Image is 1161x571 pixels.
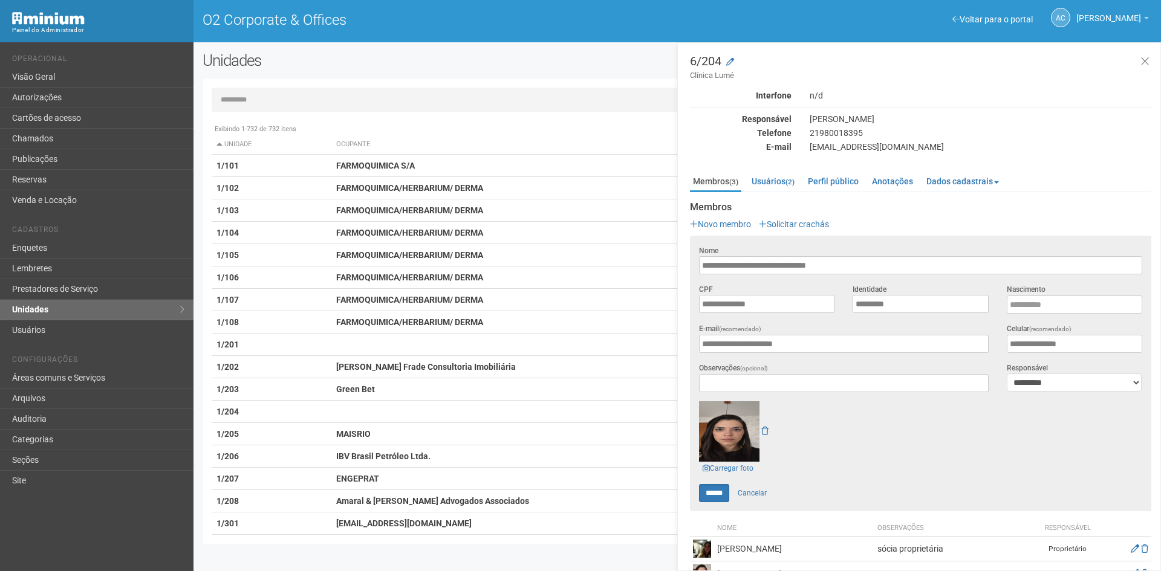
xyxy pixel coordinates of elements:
[336,317,483,327] strong: FARMOQUIMICA/HERBARIUM/ DERMA
[690,219,751,229] a: Novo membro
[212,135,331,155] th: Unidade: activate to sort column descending
[1051,8,1070,27] a: AC
[874,537,1038,561] td: sócia proprietária
[1007,323,1072,335] label: Celular
[690,172,741,192] a: Membros(3)
[1141,544,1148,553] a: Excluir membro
[336,273,483,282] strong: FARMOQUIMICA/HERBARIUM/ DERMA
[690,70,1151,81] small: Clínica Lumé
[681,141,801,152] div: E-mail
[699,462,757,475] a: Carregar foto
[12,54,184,67] li: Operacional
[681,90,801,101] div: Interfone
[216,317,239,327] strong: 1/108
[216,183,239,193] strong: 1/102
[923,172,1002,190] a: Dados cadastrais
[336,161,415,170] strong: FARMOQUIMICA S/A
[216,429,239,439] strong: 1/205
[805,172,862,190] a: Perfil público
[1076,15,1149,25] a: [PERSON_NAME]
[216,295,239,305] strong: 1/107
[203,51,588,69] h2: Unidades
[785,178,795,186] small: (2)
[216,250,239,260] strong: 1/105
[681,114,801,124] div: Responsável
[336,295,483,305] strong: FARMOQUIMICA/HERBARIUM/ DERMA
[1038,520,1098,537] th: Responsável
[1007,284,1046,295] label: Nascimento
[714,537,874,561] td: [PERSON_NAME]
[699,284,713,295] label: CPF
[216,205,239,215] strong: 1/103
[681,127,801,138] div: Telefone
[216,518,239,528] strong: 1/301
[699,323,761,335] label: E-mail
[699,401,759,462] img: user.png
[336,362,516,372] strong: [PERSON_NAME] Frade Consultoria Imobiliária
[693,540,711,558] img: user.png
[336,205,483,215] strong: FARMOQUIMICA/HERBARIUM/ DERMA
[690,202,1151,213] strong: Membros
[1076,2,1141,23] span: Ana Carla de Carvalho Silva
[212,124,1143,135] div: Exibindo 1-732 de 732 itens
[216,474,239,483] strong: 1/207
[336,496,529,506] strong: Amaral & [PERSON_NAME] Advogados Associados
[216,407,239,416] strong: 1/204
[699,245,718,256] label: Nome
[12,355,184,368] li: Configurações
[719,326,761,332] span: (recomendado)
[12,12,85,25] img: Minium
[690,55,1151,81] h3: 6/204
[729,178,738,186] small: (3)
[216,273,239,282] strong: 1/106
[1131,544,1139,553] a: Editar membro
[203,12,668,28] h1: O2 Corporate & Offices
[216,451,239,461] strong: 1/206
[216,362,239,372] strong: 1/202
[336,451,431,461] strong: IBV Brasil Petróleo Ltda.
[336,183,483,193] strong: FARMOQUIMICA/HERBARIUM/ DERMA
[699,363,768,374] label: Observações
[336,474,379,483] strong: ENGEPRAT
[714,520,874,537] th: Nome
[952,15,1033,24] a: Voltar para o portal
[336,384,375,394] strong: Green Bet
[216,228,239,237] strong: 1/104
[740,365,768,372] span: (opcional)
[216,340,239,349] strong: 1/201
[801,127,1160,138] div: 21980018395
[801,114,1160,124] div: [PERSON_NAME]
[336,429,371,439] strong: MAISRIO
[749,172,798,190] a: Usuários(2)
[1007,363,1048,373] label: Responsável
[216,161,239,170] strong: 1/101
[1038,537,1098,561] td: Proprietário
[853,284,886,295] label: Identidade
[801,90,1160,101] div: n/d
[874,520,1038,537] th: Observações
[336,518,472,528] strong: [EMAIL_ADDRESS][DOMAIN_NAME]
[726,56,734,68] a: Modificar a unidade
[761,426,769,436] a: Remover
[216,496,239,506] strong: 1/208
[869,172,916,190] a: Anotações
[216,384,239,394] strong: 1/203
[731,484,773,502] a: Cancelar
[12,225,184,238] li: Cadastros
[336,250,483,260] strong: FARMOQUIMICA/HERBARIUM/ DERMA
[1029,326,1072,332] span: (recomendado)
[336,228,483,237] strong: FARMOQUIMICA/HERBARIUM/ DERMA
[801,141,1160,152] div: [EMAIL_ADDRESS][DOMAIN_NAME]
[12,25,184,36] div: Painel do Administrador
[331,135,742,155] th: Ocupante: activate to sort column ascending
[759,219,829,229] a: Solicitar crachás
